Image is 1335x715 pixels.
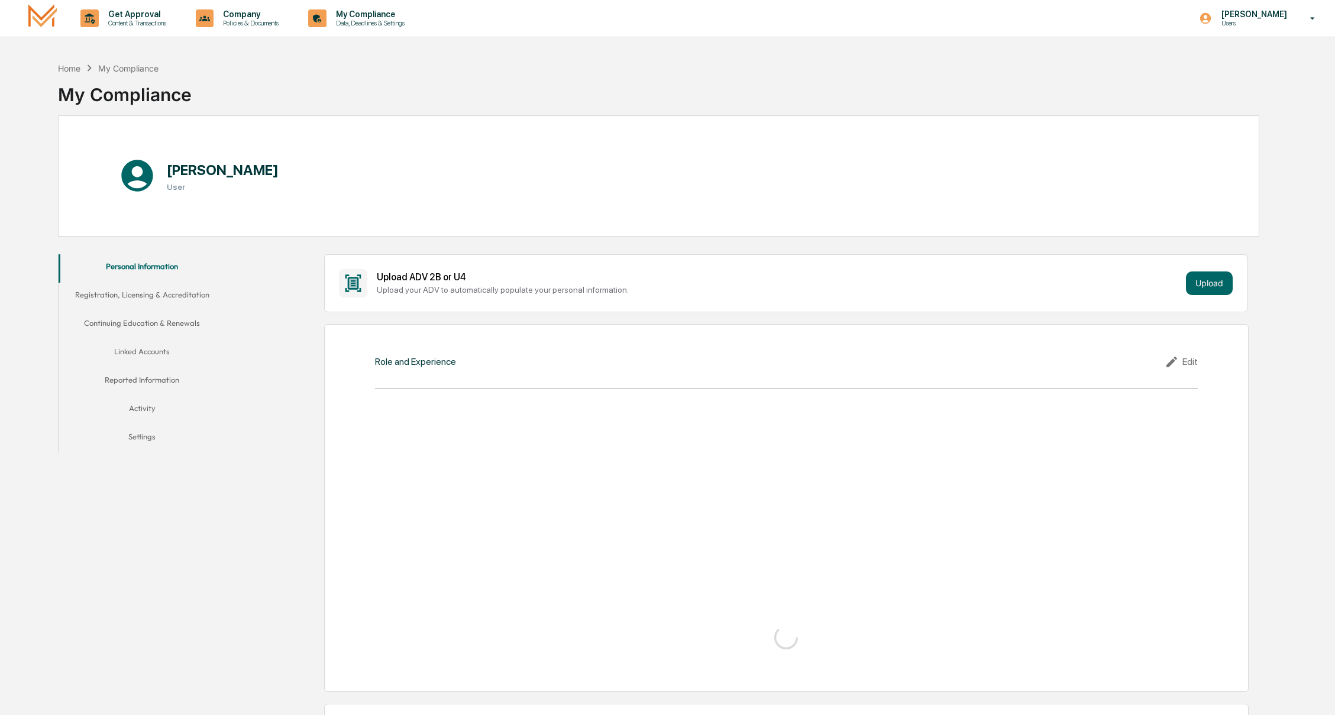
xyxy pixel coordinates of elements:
button: Activity [59,396,226,425]
div: My Compliance [58,75,192,105]
div: My Compliance [98,63,159,73]
div: Upload your ADV to automatically populate your personal information. [377,285,1181,295]
p: [PERSON_NAME] [1212,9,1293,19]
button: Upload [1186,271,1233,295]
p: Get Approval [99,9,172,19]
button: Reported Information [59,368,226,396]
button: Registration, Licensing & Accreditation [59,283,226,311]
p: My Compliance [327,9,410,19]
div: Edit [1165,355,1198,369]
div: secondary tabs example [59,254,226,453]
img: logo [28,4,57,32]
div: Home [58,63,80,73]
div: Role and Experience [375,356,456,367]
p: Data, Deadlines & Settings [327,19,410,27]
p: Content & Transactions [99,19,172,27]
h3: User [167,182,279,192]
h1: [PERSON_NAME] [167,161,279,179]
p: Company [214,9,285,19]
p: Policies & Documents [214,19,285,27]
div: Upload ADV 2B or U4 [377,271,1181,283]
p: Users [1212,19,1293,27]
button: Linked Accounts [59,339,226,368]
button: Settings [59,425,226,453]
button: Personal Information [59,254,226,283]
button: Continuing Education & Renewals [59,311,226,339]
